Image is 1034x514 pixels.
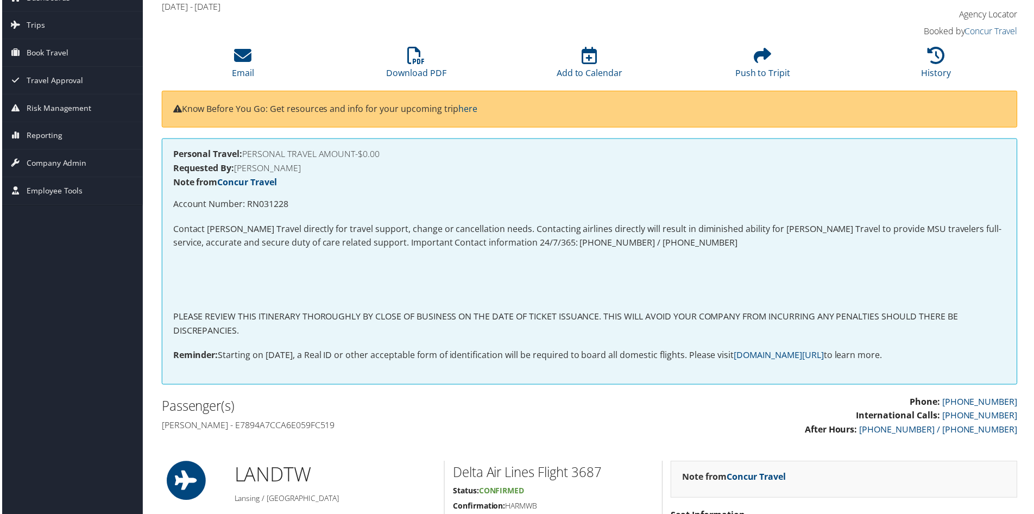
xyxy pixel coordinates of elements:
span: Travel Approval [24,67,81,95]
a: here [458,103,477,115]
a: [DOMAIN_NAME][URL] [735,350,825,362]
a: Concur Travel [216,177,276,189]
span: Company Admin [24,151,85,178]
a: [PHONE_NUMBER] [944,398,1019,410]
h4: Agency Locator [817,9,1019,21]
strong: Status: [452,487,478,498]
h4: [DATE] - [DATE] [160,1,800,13]
strong: Phone: [911,398,942,410]
h2: Delta Air Lines Flight 3687 [452,465,654,484]
h4: PERSONAL TRAVEL AMOUNT-$0.00 [172,151,1008,159]
a: Add to Calendar [557,53,623,79]
p: PLEASE REVIEW THIS ITINERARY THOROUGHLY BY CLOSE OF BUSINESS ON THE DATE OF TICKET ISSUANCE. THIS... [172,311,1008,339]
h4: [PERSON_NAME] - E7894A7CCA6E059FC519 [160,421,582,433]
h5: HARMWB [452,503,654,513]
strong: Note from [172,177,276,189]
p: Starting on [DATE], a Real ID or other acceptable form of identification will be required to boar... [172,350,1008,364]
a: [PHONE_NUMBER] / [PHONE_NUMBER] [861,425,1019,437]
h2: Passenger(s) [160,399,582,417]
span: Employee Tools [24,178,81,205]
h4: Booked by [817,26,1019,37]
h1: LAN DTW [233,463,436,490]
a: History [923,53,953,79]
span: Trips [24,12,43,39]
strong: International Calls: [858,411,942,423]
span: Reporting [24,123,60,150]
p: Contact [PERSON_NAME] Travel directly for travel support, change or cancellation needs. Contactin... [172,223,1008,251]
strong: Confirmation: [452,503,505,513]
span: Book Travel [24,40,66,67]
span: Risk Management [24,95,90,122]
a: Concur Travel [967,26,1019,37]
a: Push to Tripit [736,53,791,79]
strong: Note from [683,473,787,485]
strong: Requested By: [172,163,233,175]
a: Download PDF [386,53,446,79]
a: Email [231,53,253,79]
p: Account Number: RN031228 [172,198,1008,212]
p: Know Before You Go: Get resources and info for your upcoming trip [172,103,1008,117]
a: Concur Travel [727,473,787,485]
strong: After Hours: [806,425,859,437]
a: [PHONE_NUMBER] [944,411,1019,423]
span: Confirmed [478,487,524,498]
strong: Reminder: [172,350,217,362]
strong: Personal Travel: [172,149,241,161]
h5: Lansing / [GEOGRAPHIC_DATA] [233,495,436,506]
h4: [PERSON_NAME] [172,165,1008,173]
